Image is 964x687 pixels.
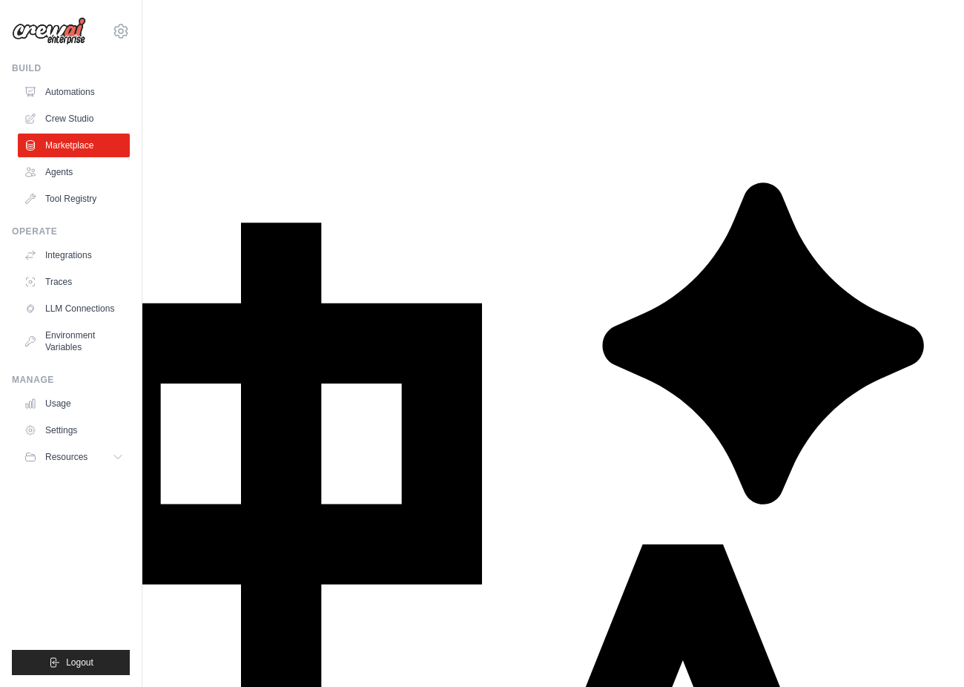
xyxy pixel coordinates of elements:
[66,657,93,668] span: Logout
[18,418,130,442] a: Settings
[45,451,88,463] span: Resources
[18,323,130,359] a: Environment Variables
[18,445,130,469] button: Resources
[18,297,130,321] a: LLM Connections
[18,80,130,104] a: Automations
[18,160,130,184] a: Agents
[12,650,130,675] button: Logout
[18,107,130,131] a: Crew Studio
[12,17,86,45] img: Logo
[12,226,130,237] div: Operate
[18,270,130,294] a: Traces
[18,187,130,211] a: Tool Registry
[18,243,130,267] a: Integrations
[18,134,130,157] a: Marketplace
[12,62,130,74] div: Build
[18,392,130,415] a: Usage
[12,374,130,386] div: Manage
